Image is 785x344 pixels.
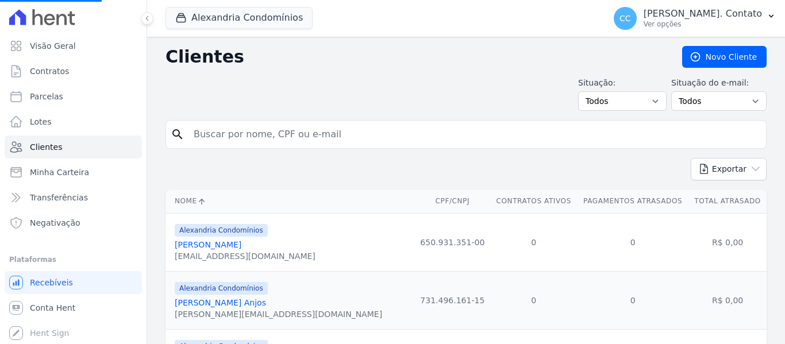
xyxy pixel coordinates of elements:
span: Alexandria Condomínios [175,224,268,237]
a: [PERSON_NAME] Anjos [175,298,266,307]
a: Transferências [5,186,142,209]
button: Alexandria Condomínios [166,7,313,29]
td: R$ 0,00 [688,213,767,271]
span: Alexandria Condomínios [175,282,268,295]
td: 731.496.161-15 [414,271,490,329]
span: Recebíveis [30,277,73,288]
a: Negativação [5,211,142,234]
p: Ver opções [644,20,762,29]
td: R$ 0,00 [688,271,767,329]
th: Contratos Ativos [490,190,577,213]
a: Parcelas [5,85,142,108]
td: 0 [490,213,577,271]
a: [PERSON_NAME] [175,240,241,249]
div: [PERSON_NAME][EMAIL_ADDRESS][DOMAIN_NAME] [175,308,382,320]
h2: Clientes [166,47,664,67]
a: Recebíveis [5,271,142,294]
a: Visão Geral [5,34,142,57]
div: [EMAIL_ADDRESS][DOMAIN_NAME] [175,250,315,262]
span: Minha Carteira [30,167,89,178]
i: search [171,127,184,141]
div: Plataformas [9,253,137,266]
p: [PERSON_NAME]. Contato [644,8,762,20]
a: Contratos [5,60,142,83]
a: Lotes [5,110,142,133]
button: CC [PERSON_NAME]. Contato Ver opções [605,2,785,34]
th: Nome [166,190,414,213]
a: Conta Hent [5,296,142,319]
td: 0 [577,213,688,271]
span: Lotes [30,116,52,127]
label: Situação do e-mail: [671,77,767,89]
span: Clientes [30,141,62,153]
span: Transferências [30,192,88,203]
a: Minha Carteira [5,161,142,184]
th: Pagamentos Atrasados [577,190,688,213]
td: 650.931.351-00 [414,213,490,271]
th: CPF/CNPJ [414,190,490,213]
span: Negativação [30,217,80,229]
span: CC [619,14,631,22]
td: 0 [490,271,577,329]
a: Novo Cliente [682,46,767,68]
span: Parcelas [30,91,63,102]
span: Visão Geral [30,40,76,52]
td: 0 [577,271,688,329]
button: Exportar [691,158,767,180]
input: Buscar por nome, CPF ou e-mail [187,123,761,146]
span: Contratos [30,65,69,77]
th: Total Atrasado [688,190,767,213]
span: Conta Hent [30,302,75,314]
a: Clientes [5,136,142,159]
label: Situação: [578,77,667,89]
